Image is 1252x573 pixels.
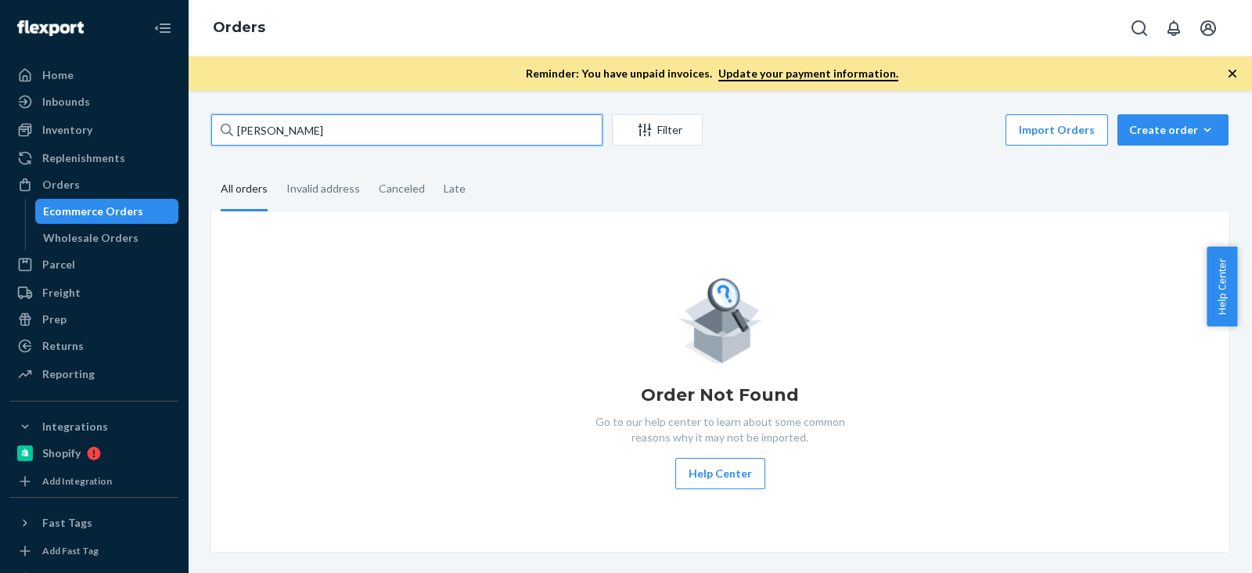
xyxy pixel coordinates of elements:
div: Wholesale Orders [43,230,139,246]
a: Returns [9,333,178,359]
div: Shopify [42,445,81,461]
div: Parcel [42,257,75,272]
a: Wholesale Orders [35,225,179,250]
div: Inbounds [42,94,90,110]
a: Add Integration [9,472,178,491]
p: Reminder: You have unpaid invoices. [526,66,898,81]
a: Shopify [9,441,178,466]
a: Parcel [9,252,178,277]
div: Late [444,168,466,209]
div: All orders [221,168,268,211]
a: Inbounds [9,89,178,114]
a: Orders [9,172,178,197]
div: Invalid address [286,168,360,209]
a: Replenishments [9,146,178,171]
button: Import Orders [1006,114,1108,146]
div: Replenishments [42,150,125,166]
h1: Order Not Found [641,383,799,408]
div: Freight [42,285,81,301]
div: Prep [42,312,67,327]
button: Fast Tags [9,510,178,535]
button: Close Navigation [147,13,178,44]
div: Reporting [42,366,95,382]
div: Create order [1129,122,1217,138]
button: Filter [612,114,703,146]
div: Inventory [42,122,92,138]
a: Add Fast Tag [9,542,178,560]
a: Freight [9,280,178,305]
div: Canceled [379,168,425,209]
a: Prep [9,307,178,332]
a: Reporting [9,362,178,387]
input: Search orders [211,114,603,146]
a: Inventory [9,117,178,142]
button: Open Search Box [1124,13,1155,44]
p: Go to our help center to learn about some common reasons why it may not be imported. [583,414,857,445]
div: Filter [613,122,702,138]
a: Home [9,63,178,88]
div: Orders [42,177,80,193]
div: Ecommerce Orders [43,204,143,219]
button: Open account menu [1193,13,1224,44]
div: Add Integration [42,474,112,488]
a: Ecommerce Orders [35,199,179,224]
button: Integrations [9,414,178,439]
img: Empty list [678,274,763,364]
img: Flexport logo [17,20,84,36]
ol: breadcrumbs [200,5,278,51]
button: Open notifications [1158,13,1189,44]
div: Returns [42,338,84,354]
div: Home [42,67,74,83]
div: Integrations [42,419,108,434]
div: Add Fast Tag [42,544,99,557]
div: Fast Tags [42,515,92,531]
button: Help Center [675,458,765,489]
a: Update your payment information. [718,67,898,81]
button: Create order [1117,114,1229,146]
button: Help Center [1207,247,1237,326]
a: Orders [213,19,265,36]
